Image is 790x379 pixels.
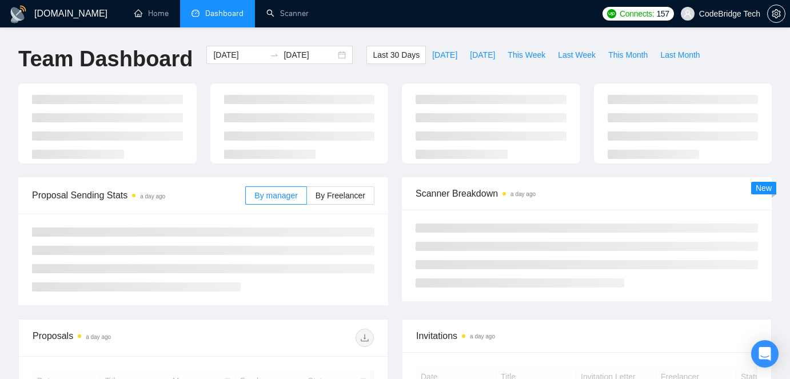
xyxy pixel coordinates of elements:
[470,333,495,340] time: a day ago
[32,188,245,202] span: Proposal Sending Stats
[316,191,365,200] span: By Freelancer
[270,50,279,59] span: swap-right
[373,49,420,61] span: Last 30 Days
[432,49,457,61] span: [DATE]
[191,9,200,17] span: dashboard
[607,9,616,18] img: upwork-logo.png
[426,46,464,64] button: [DATE]
[660,49,700,61] span: Last Month
[768,9,785,18] span: setting
[602,46,654,64] button: This Month
[751,340,779,368] div: Open Intercom Messenger
[608,49,648,61] span: This Month
[510,191,536,197] time: a day ago
[266,9,309,18] a: searchScanner
[213,49,265,61] input: Start date
[284,49,336,61] input: End date
[86,334,111,340] time: a day ago
[9,5,27,23] img: logo
[18,46,193,73] h1: Team Dashboard
[464,46,501,64] button: [DATE]
[254,191,297,200] span: By manager
[620,7,654,20] span: Connects:
[470,49,495,61] span: [DATE]
[270,50,279,59] span: to
[134,9,169,18] a: homeHome
[654,46,706,64] button: Last Month
[756,183,772,193] span: New
[366,46,426,64] button: Last 30 Days
[508,49,545,61] span: This Week
[656,7,669,20] span: 157
[552,46,602,64] button: Last Week
[205,9,244,18] span: Dashboard
[33,329,204,347] div: Proposals
[140,193,165,200] time: a day ago
[767,5,785,23] button: setting
[558,49,596,61] span: Last Week
[416,329,757,343] span: Invitations
[684,10,692,18] span: user
[501,46,552,64] button: This Week
[416,186,758,201] span: Scanner Breakdown
[767,9,785,18] a: setting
